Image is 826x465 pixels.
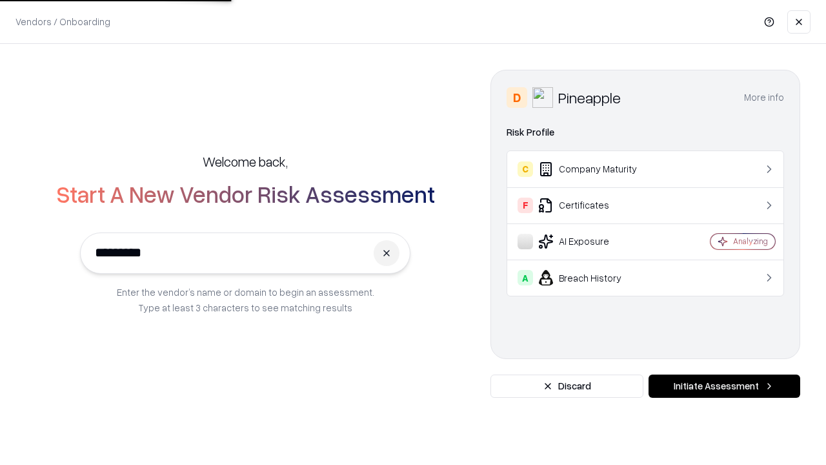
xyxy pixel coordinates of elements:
button: Discard [490,375,643,398]
button: More info [744,86,784,109]
div: Analyzing [733,236,768,247]
div: A [518,270,533,285]
h5: Welcome back, [203,152,288,170]
div: F [518,198,533,213]
h2: Start A New Vendor Risk Assessment [56,181,435,207]
div: Pineapple [558,87,621,108]
div: Breach History [518,270,672,285]
img: Pineapple [532,87,553,108]
div: Risk Profile [507,125,784,140]
button: Initiate Assessment [649,375,800,398]
p: Vendors / Onboarding [15,15,110,28]
p: Enter the vendor’s name or domain to begin an assessment. Type at least 3 characters to see match... [117,284,374,315]
div: Company Maturity [518,161,672,177]
div: AI Exposure [518,234,672,249]
div: D [507,87,527,108]
div: C [518,161,533,177]
div: Certificates [518,198,672,213]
